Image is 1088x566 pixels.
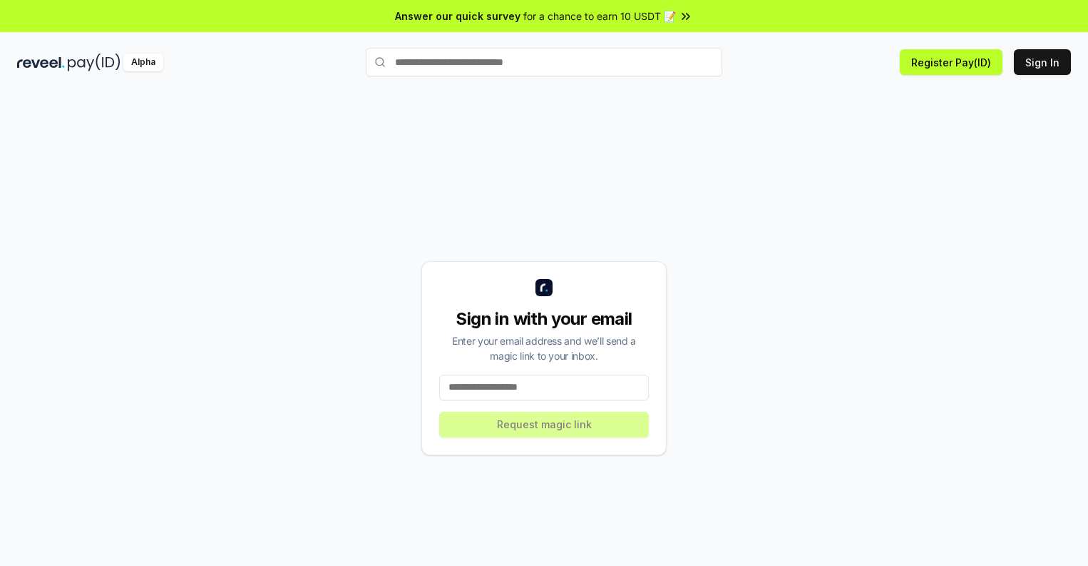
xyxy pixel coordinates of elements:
button: Sign In [1014,49,1071,75]
img: logo_small [535,279,553,296]
div: Sign in with your email [439,308,649,330]
img: pay_id [68,54,120,71]
span: for a chance to earn 10 USDT 📝 [523,9,676,24]
div: Alpha [123,54,163,71]
button: Register Pay(ID) [900,49,1002,75]
div: Enter your email address and we’ll send a magic link to your inbox. [439,333,649,363]
span: Answer our quick survey [395,9,520,24]
img: reveel_dark [17,54,65,71]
